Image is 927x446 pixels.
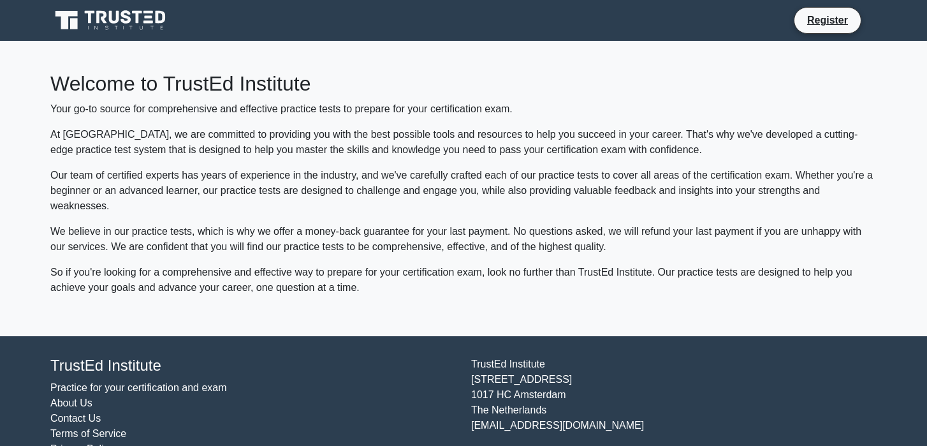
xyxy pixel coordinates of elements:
[50,357,456,375] h4: TrustEd Institute
[50,168,877,214] p: Our team of certified experts has years of experience in the industry, and we've carefully crafte...
[50,413,101,424] a: Contact Us
[799,12,856,28] a: Register
[50,101,877,117] p: Your go-to source for comprehensive and effective practice tests to prepare for your certificatio...
[50,428,126,439] a: Terms of Service
[50,224,877,255] p: We believe in our practice tests, which is why we offer a money-back guarantee for your last paym...
[50,265,877,295] p: So if you're looking for a comprehensive and effective way to prepare for your certification exam...
[50,398,92,408] a: About Us
[50,382,227,393] a: Practice for your certification and exam
[50,71,877,96] h2: Welcome to TrustEd Institute
[50,127,877,158] p: At [GEOGRAPHIC_DATA], we are committed to providing you with the best possible tools and resource...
